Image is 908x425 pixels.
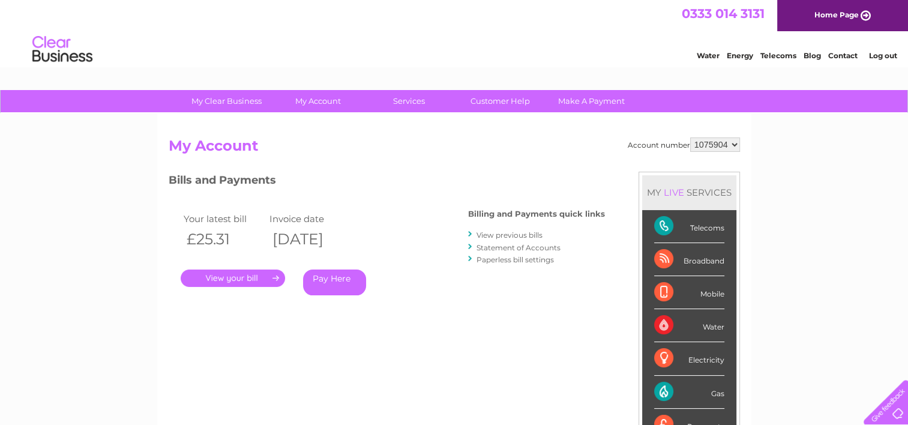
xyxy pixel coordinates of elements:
[642,175,736,209] div: MY SERVICES
[868,51,897,60] a: Log out
[654,210,724,243] div: Telecoms
[654,243,724,276] div: Broadband
[268,90,367,112] a: My Account
[169,172,605,193] h3: Bills and Payments
[181,211,267,227] td: Your latest bill
[654,342,724,375] div: Electricity
[477,255,554,264] a: Paperless bill settings
[181,227,267,252] th: £25.31
[661,187,687,198] div: LIVE
[451,90,550,112] a: Customer Help
[181,270,285,287] a: .
[266,227,353,252] th: [DATE]
[697,51,720,60] a: Water
[32,31,93,68] img: logo.png
[171,7,738,58] div: Clear Business is a trading name of Verastar Limited (registered in [GEOGRAPHIC_DATA] No. 3667643...
[477,231,543,240] a: View previous bills
[359,90,459,112] a: Services
[654,376,724,409] div: Gas
[542,90,641,112] a: Make A Payment
[654,276,724,309] div: Mobile
[468,209,605,219] h4: Billing and Payments quick links
[266,211,353,227] td: Invoice date
[682,6,765,21] a: 0333 014 3131
[169,137,740,160] h2: My Account
[760,51,796,60] a: Telecoms
[828,51,858,60] a: Contact
[177,90,276,112] a: My Clear Business
[727,51,753,60] a: Energy
[477,243,561,252] a: Statement of Accounts
[628,137,740,152] div: Account number
[303,270,366,295] a: Pay Here
[654,309,724,342] div: Water
[804,51,821,60] a: Blog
